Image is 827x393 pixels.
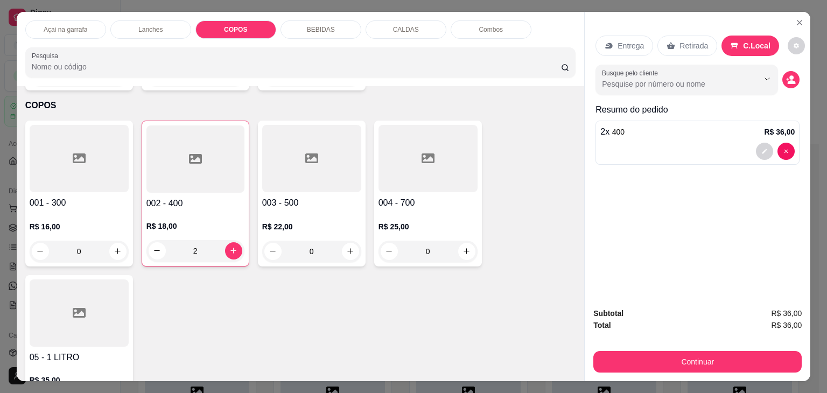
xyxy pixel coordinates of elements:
p: R$ 16,00 [30,221,129,232]
p: Retirada [679,40,708,51]
button: decrease-product-quantity [756,143,773,160]
button: Show suggestions [759,71,776,88]
button: decrease-product-quantity [777,143,795,160]
input: Busque pelo cliente [602,79,741,89]
button: decrease-product-quantity [782,71,800,88]
strong: Subtotal [593,309,623,318]
p: 2 x [600,125,625,138]
p: Combos [479,25,503,34]
button: Continuar [593,351,802,373]
h4: 003 - 500 [262,196,361,209]
h4: 001 - 300 [30,196,129,209]
h4: 004 - 700 [379,196,478,209]
p: CALDAS [393,25,419,34]
button: decrease-product-quantity [788,37,805,54]
button: increase-product-quantity [225,242,242,259]
strong: Total [593,321,611,329]
p: Açai na garrafa [44,25,87,34]
button: decrease-product-quantity [149,242,166,259]
p: R$ 18,00 [146,221,244,231]
p: C.Local [743,40,770,51]
p: COPOS [25,99,576,112]
h4: 002 - 400 [146,197,244,210]
span: 400 [612,128,625,136]
button: decrease-product-quantity [381,243,398,260]
h4: 05 - 1 LITRO [30,351,129,364]
p: COPOS [224,25,247,34]
button: decrease-product-quantity [264,243,282,260]
p: Entrega [618,40,644,51]
button: increase-product-quantity [109,243,127,260]
p: Resumo do pedido [595,103,800,116]
button: Close [791,14,808,31]
p: R$ 35,00 [30,375,129,385]
span: R$ 36,00 [771,319,802,331]
label: Pesquisa [32,51,62,60]
p: Lanches [138,25,163,34]
button: increase-product-quantity [458,243,475,260]
button: decrease-product-quantity [32,243,49,260]
span: R$ 36,00 [771,307,802,319]
p: BEBIDAS [307,25,335,34]
button: increase-product-quantity [342,243,359,260]
p: R$ 36,00 [764,127,795,137]
p: R$ 25,00 [379,221,478,232]
label: Busque pelo cliente [602,68,662,78]
p: R$ 22,00 [262,221,361,232]
input: Pesquisa [32,61,561,72]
